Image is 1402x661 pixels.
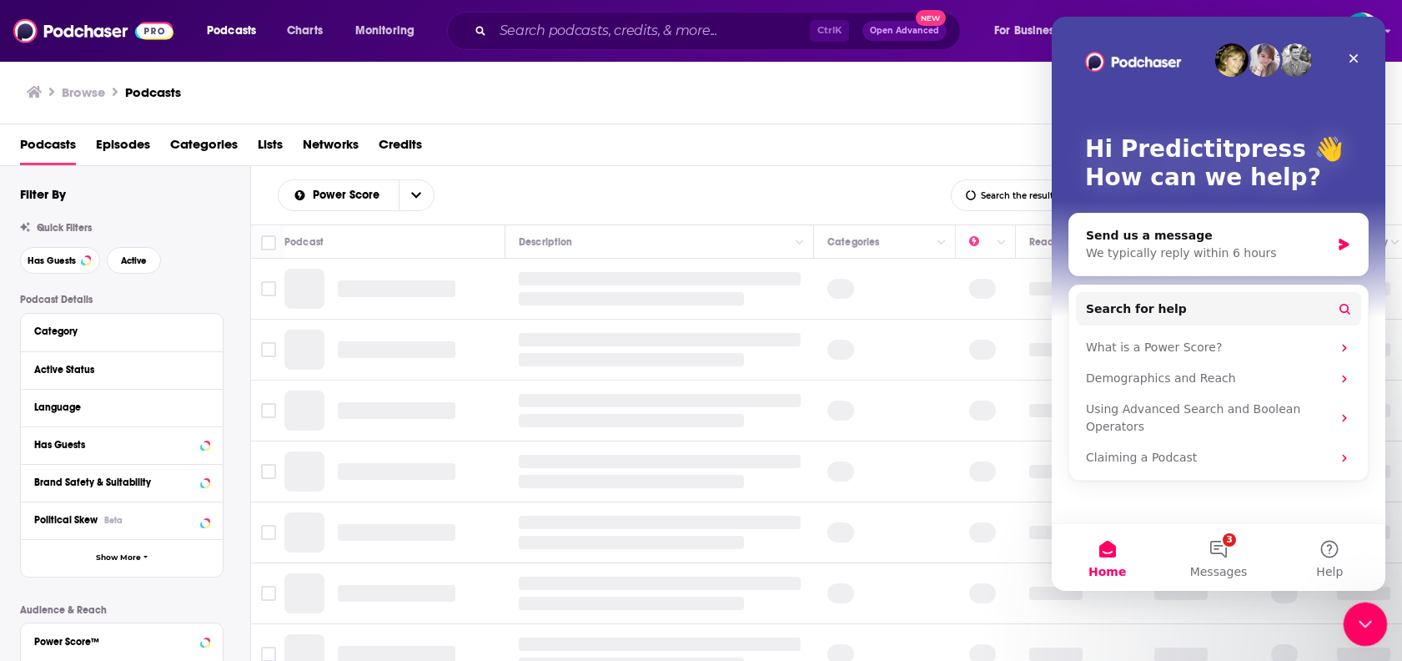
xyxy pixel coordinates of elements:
div: Power Score [969,232,992,252]
button: Show profile menu [1344,13,1380,49]
span: Toggle select row [261,525,276,540]
button: Column Actions [790,233,810,253]
span: Quick Filters [37,222,92,234]
span: Toggle select row [261,464,276,479]
iframe: Intercom live chat [1344,603,1388,647]
div: Language [34,401,198,413]
a: Episodes [96,131,150,165]
div: Search podcasts, credits, & more... [463,12,977,50]
div: Beta [104,515,123,526]
span: Monitoring [355,19,415,43]
button: Power Score™ [34,630,209,651]
a: Lists [258,131,283,165]
button: Has Guests [20,247,100,274]
span: Ctrl K [810,20,849,42]
span: Active [121,256,147,265]
span: New [916,10,946,26]
div: Podcast [284,232,324,252]
p: Podcast Details [20,294,224,305]
button: Open AdvancedNew [862,21,947,41]
button: Category [34,320,209,341]
div: Brand Safety & Suitability [34,477,195,488]
div: Categories [827,232,879,252]
span: Toggle select row [261,403,276,418]
a: Networks [303,131,359,165]
button: open menu [195,18,278,44]
button: Brand Safety & Suitability [34,472,209,492]
div: Reach (Monthly) [1029,232,1107,252]
p: Audience & Reach [20,604,224,616]
button: Language [34,396,209,417]
div: Power Score™ [34,636,195,648]
input: Search podcasts, credits, & more... [493,18,810,44]
iframe: Intercom live chat [1052,17,1385,591]
span: Podcasts [207,19,256,43]
h2: Filter By [20,186,66,202]
span: Show More [96,553,141,563]
div: Description [519,232,572,252]
button: open menu [344,18,436,44]
span: Toggle select row [261,342,276,357]
button: Active Status [34,359,209,380]
h3: Browse [62,84,105,100]
span: For Business [994,19,1060,43]
button: Has Guests [34,434,209,455]
span: Has Guests [28,256,76,265]
a: Podcasts [20,131,76,165]
span: Power Score [313,189,385,201]
a: Categories [170,131,238,165]
a: Podcasts [125,84,181,100]
button: open menu [982,18,1081,44]
div: Category [34,325,198,337]
span: Toggle select row [261,281,276,296]
img: User Profile [1344,13,1380,49]
button: Show More [21,539,223,577]
span: Charts [287,19,323,43]
span: Open Advanced [870,27,939,35]
div: Has Guests [34,439,195,451]
h2: Choose List sort [278,179,435,211]
button: open menu [399,180,434,210]
a: Podchaser - Follow, Share and Rate Podcasts [13,15,173,47]
button: Column Actions [932,233,952,253]
button: Active [107,247,161,274]
a: Charts [276,18,333,44]
span: Political Skew [34,514,98,526]
div: Active Status [34,364,198,376]
span: Logged in as Predictitpress [1344,13,1380,49]
a: Credits [379,131,422,165]
span: Toggle select row [261,586,276,601]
